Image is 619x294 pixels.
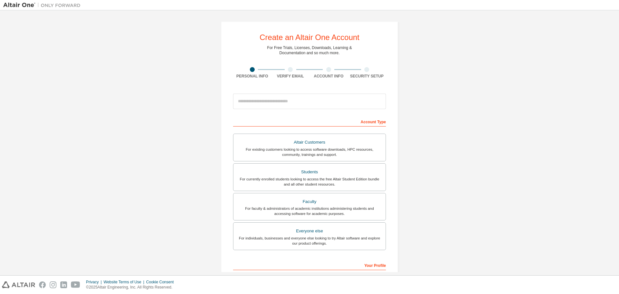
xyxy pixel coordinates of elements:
div: For individuals, businesses and everyone else looking to try Altair software and explore our prod... [237,236,382,246]
div: Altair Customers [237,138,382,147]
p: © 2025 Altair Engineering, Inc. All Rights Reserved. [86,285,178,290]
div: Everyone else [237,227,382,236]
div: Create an Altair One Account [260,34,359,41]
img: instagram.svg [50,281,56,288]
div: For existing customers looking to access software downloads, HPC resources, community, trainings ... [237,147,382,157]
div: Account Type [233,116,386,127]
div: Verify Email [271,74,310,79]
div: Personal Info [233,74,271,79]
div: Security Setup [348,74,386,79]
div: Privacy [86,279,103,285]
div: Students [237,167,382,177]
img: youtube.svg [71,281,80,288]
div: For Free Trials, Licenses, Downloads, Learning & Documentation and so much more. [267,45,352,56]
div: Account Info [309,74,348,79]
div: For currently enrolled students looking to access the free Altair Student Edition bundle and all ... [237,177,382,187]
img: linkedin.svg [60,281,67,288]
div: Cookie Consent [146,279,177,285]
div: Website Terms of Use [103,279,146,285]
div: Faculty [237,197,382,206]
img: altair_logo.svg [2,281,35,288]
div: For faculty & administrators of academic institutions administering students and accessing softwa... [237,206,382,216]
img: facebook.svg [39,281,46,288]
div: Your Profile [233,260,386,270]
img: Altair One [3,2,84,8]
